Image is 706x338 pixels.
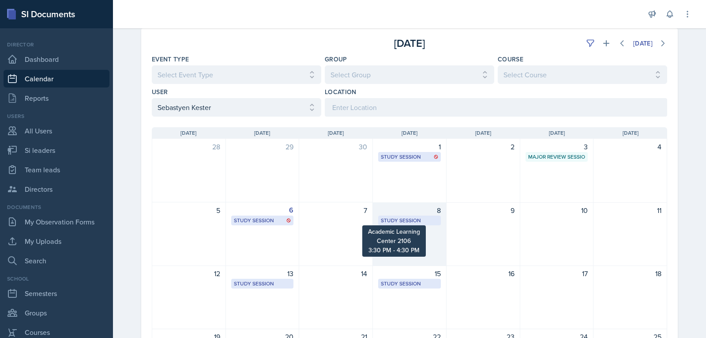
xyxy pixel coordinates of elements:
label: User [152,87,168,96]
div: Study Session [234,216,291,224]
div: Study Session [381,216,438,224]
div: 9 [452,205,514,216]
div: 16 [452,268,514,279]
div: 5 [158,205,220,216]
div: Study Session [234,280,291,288]
input: Enter Location [325,98,667,117]
div: 28 [158,141,220,152]
div: [DATE] [633,40,653,47]
div: 8 [378,205,441,216]
label: Group [325,55,347,64]
div: 10 [526,205,588,216]
div: 18 [599,268,661,279]
span: [DATE] [180,129,196,137]
label: Location [325,87,357,96]
a: Calendar [4,70,109,87]
div: 17 [526,268,588,279]
span: [DATE] [623,129,638,137]
div: 30 [304,141,367,152]
div: Director [4,41,109,49]
div: 6 [231,205,294,216]
div: 12 [158,268,220,279]
div: School [4,275,109,283]
a: Semesters [4,285,109,302]
div: Study Session [381,280,438,288]
a: Groups [4,304,109,322]
label: Event Type [152,55,189,64]
a: Si leaders [4,141,109,159]
a: Dashboard [4,50,109,68]
a: My Observation Forms [4,213,109,231]
div: [DATE] [323,35,495,51]
a: Search [4,252,109,270]
div: 7 [304,205,367,216]
div: Major Review Session [528,153,586,161]
a: Team leads [4,161,109,178]
div: 1 [378,141,441,152]
div: 14 [304,268,367,279]
div: 13 [231,268,294,279]
div: Users [4,112,109,120]
div: Documents [4,203,109,211]
span: [DATE] [549,129,565,137]
span: [DATE] [402,129,417,137]
a: My Uploads [4,232,109,250]
span: [DATE] [254,129,270,137]
span: [DATE] [328,129,344,137]
div: 15 [378,268,441,279]
a: All Users [4,122,109,140]
a: Directors [4,180,109,198]
button: [DATE] [627,36,658,51]
label: Course [498,55,523,64]
div: 2 [452,141,514,152]
div: 11 [599,205,661,216]
span: [DATE] [475,129,491,137]
div: 4 [599,141,661,152]
div: 3 [526,141,588,152]
div: 29 [231,141,294,152]
a: Reports [4,89,109,107]
div: Study Session [381,153,438,161]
